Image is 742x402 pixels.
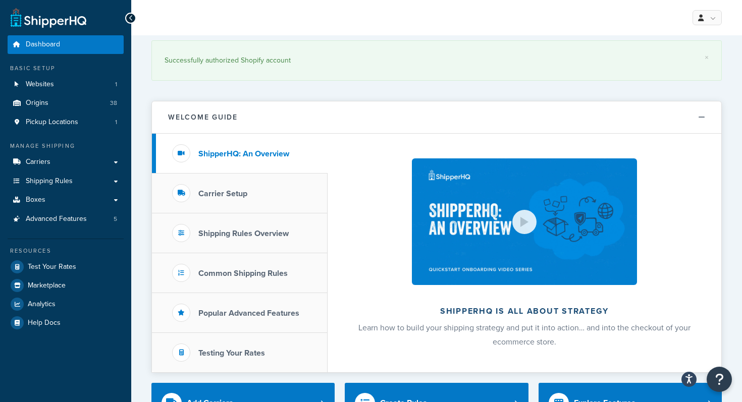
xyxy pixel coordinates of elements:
[707,367,732,392] button: Open Resource Center
[8,94,124,112] li: Origins
[8,172,124,191] a: Shipping Rules
[358,322,691,348] span: Learn how to build your shipping strategy and put it into action… and into the checkout of your e...
[8,153,124,171] a: Carriers
[354,307,695,316] h2: ShipperHQ is all about strategy
[26,215,87,223] span: Advanced Features
[168,113,238,121] h2: Welcome Guide
[198,189,247,198] h3: Carrier Setup
[28,319,61,327] span: Help Docs
[165,53,709,68] div: Successfully authorized Shopify account
[26,80,54,89] span: Websites
[8,314,124,332] a: Help Docs
[114,215,117,223] span: 5
[198,309,299,318] h3: Popular Advanced Features
[198,349,265,358] h3: Testing Your Rates
[8,64,124,73] div: Basic Setup
[26,40,60,49] span: Dashboard
[198,269,288,278] h3: Common Shipping Rules
[8,258,124,276] a: Test Your Rates
[8,210,124,228] li: Advanced Features
[26,99,48,107] span: Origins
[28,263,76,271] span: Test Your Rates
[8,295,124,313] a: Analytics
[28,281,66,290] span: Marketplace
[26,158,50,166] span: Carriers
[198,149,289,158] h3: ShipperHQ: An Overview
[26,177,73,186] span: Shipping Rules
[8,210,124,228] a: Advanced Features5
[705,53,709,62] a: ×
[8,191,124,209] a: Boxes
[152,101,721,134] button: Welcome Guide
[8,113,124,132] a: Pickup Locations1
[8,276,124,295] a: Marketplace
[26,118,78,127] span: Pickup Locations
[8,113,124,132] li: Pickup Locations
[8,35,124,54] a: Dashboard
[8,75,124,94] li: Websites
[115,80,117,89] span: 1
[8,75,124,94] a: Websites1
[115,118,117,127] span: 1
[26,196,45,204] span: Boxes
[412,158,637,285] img: ShipperHQ is all about strategy
[110,99,117,107] span: 38
[8,94,124,112] a: Origins38
[8,142,124,150] div: Manage Shipping
[198,229,289,238] h3: Shipping Rules Overview
[28,300,56,309] span: Analytics
[8,247,124,255] div: Resources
